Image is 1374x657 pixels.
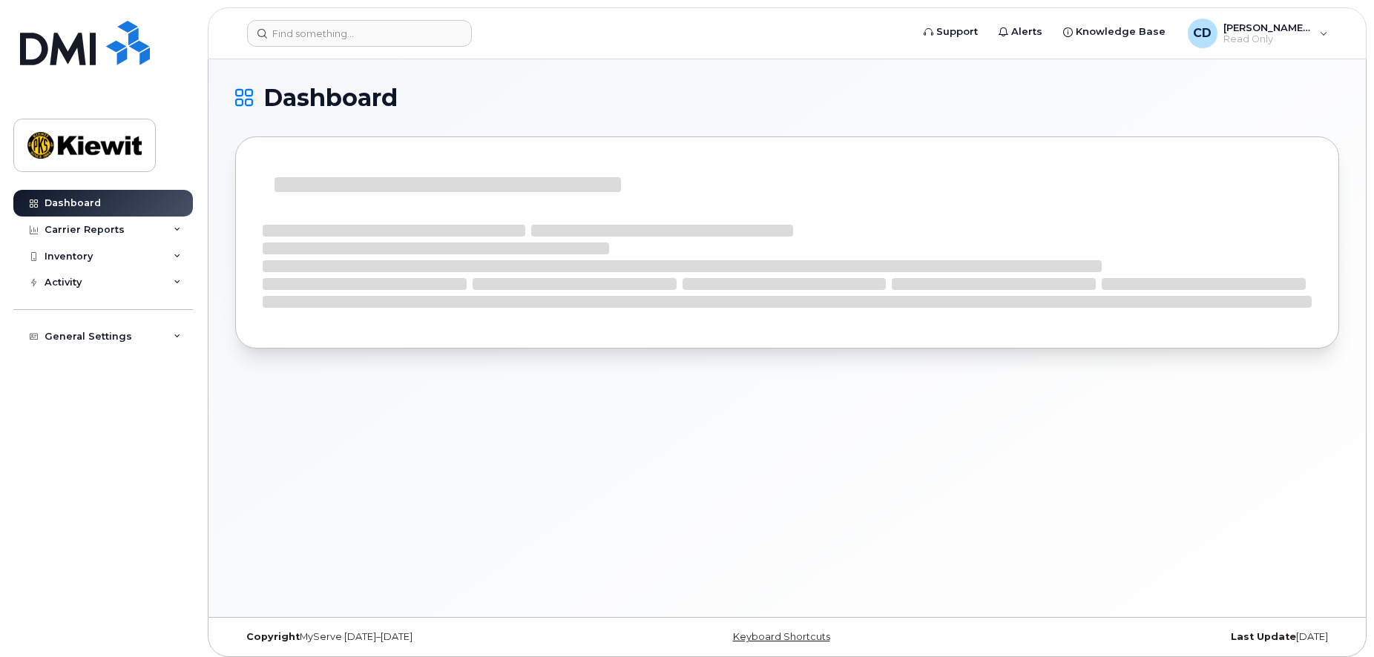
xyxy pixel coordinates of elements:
[1231,631,1296,642] strong: Last Update
[246,631,300,642] strong: Copyright
[235,631,603,643] div: MyServe [DATE]–[DATE]
[971,631,1339,643] div: [DATE]
[733,631,830,642] a: Keyboard Shortcuts
[263,87,398,109] span: Dashboard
